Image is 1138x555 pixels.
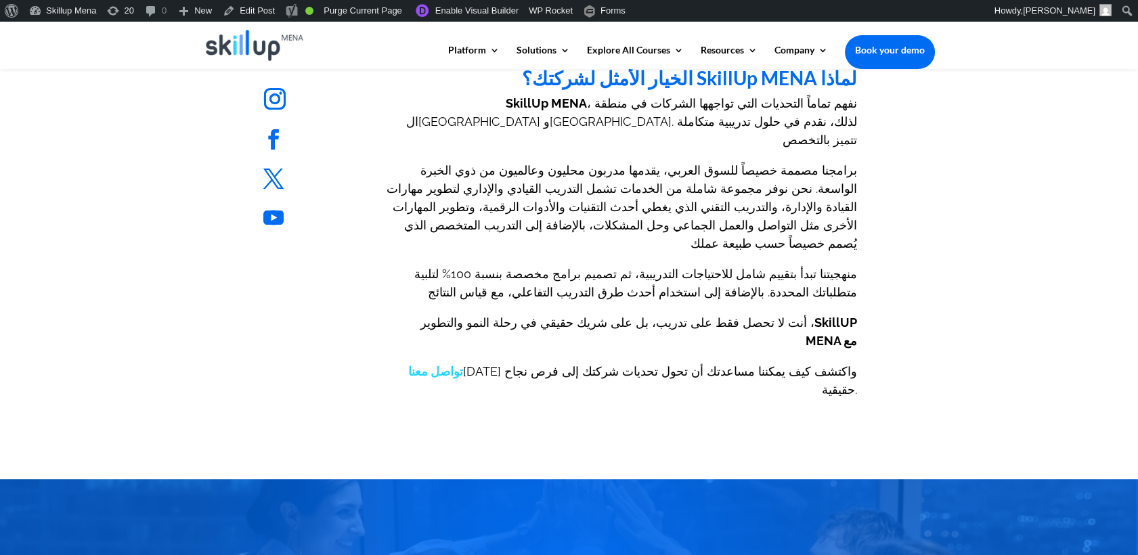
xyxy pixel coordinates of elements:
a: Company [774,45,828,68]
a: Explore All Courses [587,45,684,68]
span: ، نفهم تماماً التحديات التي تواجهها الشركات في منطقة ال[GEOGRAPHIC_DATA] و[GEOGRAPHIC_DATA]. لذلك... [406,96,857,147]
a: Resources [701,45,758,68]
span: أنت لا تحصل فقط على تدريب، بل على شريك حقيقي في رحلة النمو والتطوير ، [420,315,857,348]
div: Good [305,7,313,15]
span: [PERSON_NAME] [1023,5,1095,16]
a: Platform [448,45,500,68]
img: Skillup Mena [206,30,304,61]
a: Follow on Youtube [253,198,294,238]
b: الخيار الأمثل لشركتك؟ SkillUp MENA لماذا [522,66,857,89]
b: SkillUP MENA مع [806,315,857,348]
span: منهجيتنا تبدأ بتقييم شامل للاحتياجات التدريبية، ثم تصميم برامج مخصصة بنسبة 100% لتلبية متطلباتك ا... [414,267,857,299]
b: SkillUp MENA [506,96,587,110]
a: تواصل معنا [408,364,463,378]
a: Solutions [517,45,570,68]
a: Follow on Instagram [253,77,297,120]
a: Follow on X [253,158,294,199]
span: برامجنا مصممة خصيصاً للسوق العربي، يقدمها مدربون محليون وعالميون من ذوي الخبرة الواسعة. نحن نوفر ... [387,163,857,250]
a: Follow on Facebook [253,119,294,160]
a: Book your demo [845,35,935,65]
span: [DATE] واكتشف كيف يمكننا مساعدتك أن تحول تحديات شركتك إلى فرص نجاح حقيقية. [408,364,857,397]
iframe: Chat Widget [913,409,1138,555]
